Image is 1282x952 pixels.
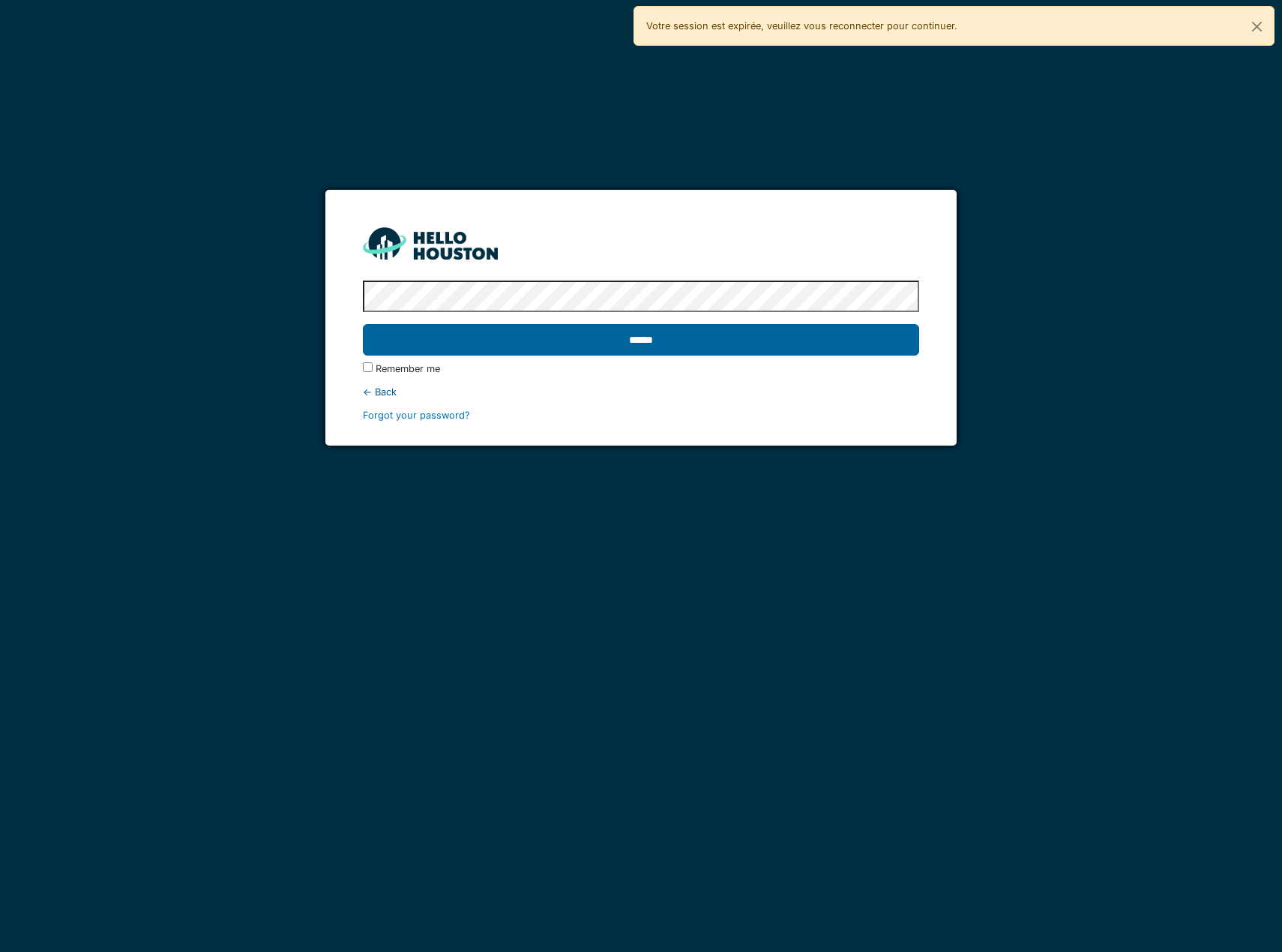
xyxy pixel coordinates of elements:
[363,410,470,421] a: Forgot your password?
[363,385,919,399] div: ← Back
[376,362,440,376] label: Remember me
[646,20,957,32] font: Votre session est expirée, veuillez vous reconnecter pour continuer.
[1240,7,1274,47] button: Fermer
[363,227,498,260] img: HH_line-BYnF2_Hg.png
